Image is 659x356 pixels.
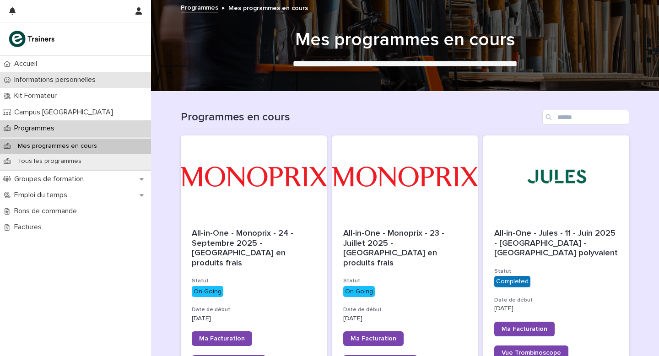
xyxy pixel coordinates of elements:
[542,110,629,124] input: Search
[192,277,316,285] h3: Statut
[11,59,44,68] p: Accueil
[502,326,547,332] span: Ma Facturation
[494,229,618,257] span: All-in-One - Jules - 11 - Juin 2025 - [GEOGRAPHIC_DATA] - [GEOGRAPHIC_DATA] polyvalent
[11,76,103,84] p: Informations personnelles
[343,286,375,297] div: On Going
[228,2,308,12] p: Mes programmes en cours
[494,268,618,275] h3: Statut
[11,207,84,216] p: Bons de commande
[11,124,62,133] p: Programmes
[11,191,75,200] p: Emploi du temps
[351,335,396,342] span: Ma Facturation
[181,29,629,51] h1: Mes programmes en cours
[494,322,555,336] a: Ma Facturation
[7,30,58,48] img: K0CqGN7SDeD6s4JG8KQk
[192,229,296,267] span: All-in-One - Monoprix - 24 - Septembre 2025 - [GEOGRAPHIC_DATA] en produits frais
[11,142,104,150] p: Mes programmes en cours
[192,286,223,297] div: On Going
[343,277,467,285] h3: Statut
[343,331,404,346] a: Ma Facturation
[502,350,561,356] span: Vue Trombinoscope
[11,108,120,117] p: Campus [GEOGRAPHIC_DATA]
[11,157,89,165] p: Tous les programmes
[192,315,316,323] p: [DATE]
[494,276,530,287] div: Completed
[181,111,539,124] h1: Programmes en cours
[11,92,64,100] p: Kit Formateur
[181,2,218,12] a: Programmes
[494,297,618,304] h3: Date de début
[192,331,252,346] a: Ma Facturation
[11,223,49,232] p: Factures
[343,306,467,313] h3: Date de début
[494,305,618,313] p: [DATE]
[11,175,91,183] p: Groupes de formation
[192,306,316,313] h3: Date de début
[199,335,245,342] span: Ma Facturation
[343,229,447,267] span: All-in-One - Monoprix - 23 - Juillet 2025 - [GEOGRAPHIC_DATA] en produits frais
[343,315,467,323] p: [DATE]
